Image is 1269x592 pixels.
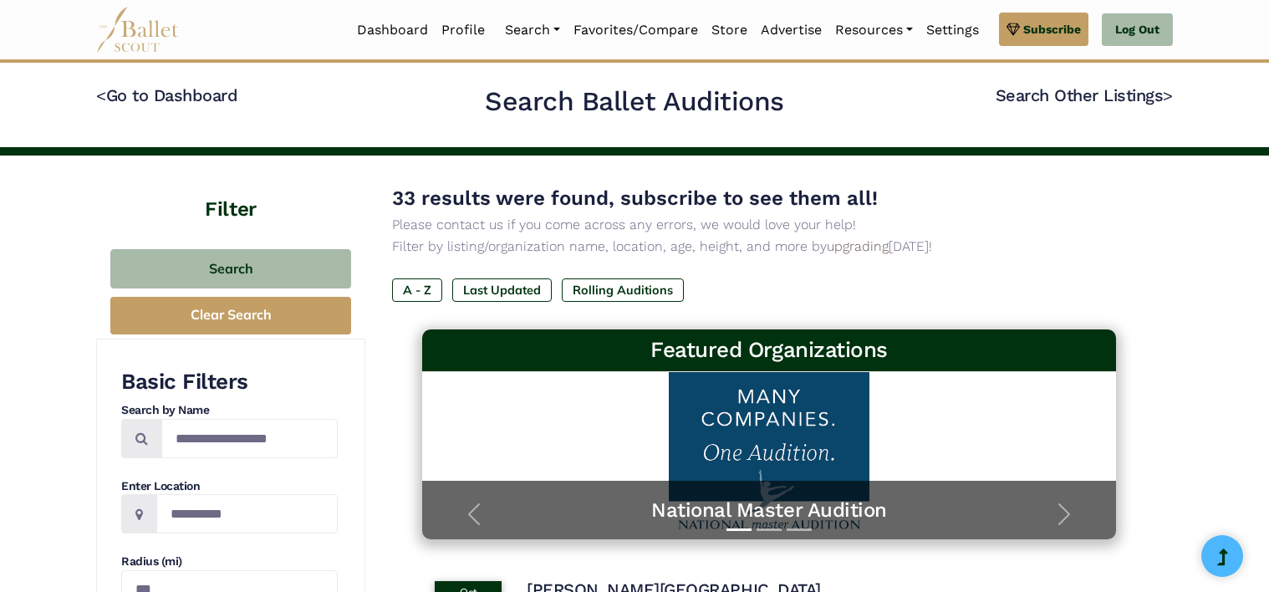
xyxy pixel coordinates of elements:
button: Slide 2 [757,520,782,539]
a: Search Other Listings> [996,85,1173,105]
a: Favorites/Compare [567,13,705,48]
a: Settings [920,13,986,48]
span: 33 results were found, subscribe to see them all! [392,186,878,210]
a: National Master Audition [439,498,1099,523]
input: Search by names... [161,419,338,458]
h4: Radius (mi) [121,554,338,570]
label: Rolling Auditions [562,278,684,302]
a: upgrading [827,238,889,254]
a: Search [498,13,567,48]
a: <Go to Dashboard [96,85,237,105]
a: Profile [435,13,492,48]
h4: Filter [96,156,365,224]
span: Subscribe [1023,20,1081,38]
p: Please contact us if you come across any errors, we would love your help! [392,214,1146,236]
input: Location [156,494,338,533]
label: A - Z [392,278,442,302]
h3: Featured Organizations [436,336,1103,365]
h3: Basic Filters [121,368,338,396]
button: Search [110,249,351,288]
a: Log Out [1102,13,1173,47]
button: Clear Search [110,297,351,334]
h2: Search Ballet Auditions [485,84,784,120]
label: Last Updated [452,278,552,302]
h4: Enter Location [121,478,338,495]
button: Slide 3 [787,520,812,539]
p: Filter by listing/organization name, location, age, height, and more by [DATE]! [392,236,1146,258]
a: Dashboard [350,13,435,48]
a: Store [705,13,754,48]
a: Subscribe [999,13,1088,46]
code: < [96,84,106,105]
code: > [1163,84,1173,105]
img: gem.svg [1007,20,1020,38]
button: Slide 1 [726,520,752,539]
a: Resources [828,13,920,48]
a: Advertise [754,13,828,48]
h4: Search by Name [121,402,338,419]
